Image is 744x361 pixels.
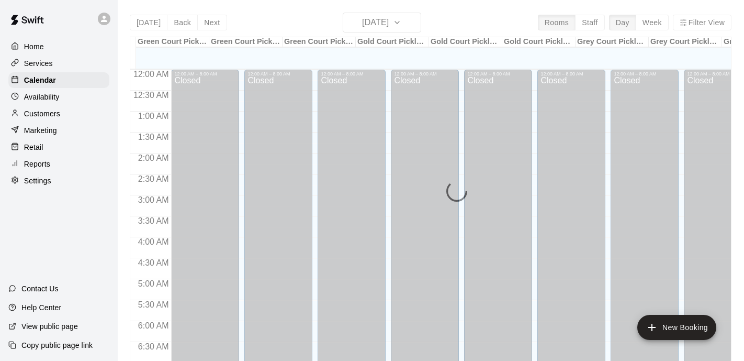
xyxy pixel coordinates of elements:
div: Gold Court Pickleball #3 [502,37,576,47]
div: 12:00 AM – 8:00 AM [247,71,309,76]
p: Reports [24,159,50,169]
p: Copy public page link [21,340,93,351]
div: 12:00 AM – 8:00 AM [394,71,456,76]
span: 4:00 AM [136,237,172,246]
span: 1:30 AM [136,133,172,141]
p: Settings [24,176,51,186]
div: 12:00 AM – 8:00 AM [467,71,529,76]
div: 12:00 AM – 8:00 AM [614,71,675,76]
div: Green Court Pickleball #2 [209,37,283,47]
span: 3:00 AM [136,195,172,204]
a: Customers [8,106,109,122]
p: Customers [24,108,60,119]
a: Reports [8,156,109,172]
span: 6:30 AM [136,342,172,351]
div: 12:00 AM – 8:00 AM [321,71,382,76]
div: Gold Court Pickleball #1 [356,37,429,47]
span: 3:30 AM [136,216,172,225]
a: Services [8,56,109,71]
p: Home [24,41,44,52]
div: 12:00 AM – 8:00 AM [540,71,602,76]
div: 12:00 AM – 8:00 AM [174,71,236,76]
p: View public page [21,321,78,332]
div: Green Court Pickleball #3 [283,37,356,47]
p: Marketing [24,125,57,136]
span: 6:00 AM [136,321,172,330]
span: 12:30 AM [131,91,172,100]
span: 12:00 AM [131,70,172,79]
a: Marketing [8,123,109,138]
span: 5:00 AM [136,279,172,288]
a: Calendar [8,72,109,88]
a: Availability [8,89,109,105]
span: 4:30 AM [136,258,172,267]
p: Availability [24,92,60,102]
p: Help Center [21,302,61,313]
p: Contact Us [21,283,59,294]
span: 5:30 AM [136,300,172,309]
p: Services [24,58,53,69]
div: Green Court Pickleball #1 [136,37,209,47]
a: Home [8,39,109,54]
div: Grey Court Pickleball #2 [649,37,722,47]
a: Settings [8,173,109,189]
span: 2:00 AM [136,154,172,162]
div: Gold Court Pickleball #2 [429,37,502,47]
button: add [637,315,716,340]
span: 2:30 AM [136,174,172,183]
span: 1:00 AM [136,112,172,121]
p: Retail [24,142,43,152]
div: Grey Court Pickleball #1 [576,37,649,47]
a: Retail [8,139,109,155]
p: Calendar [24,75,56,85]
